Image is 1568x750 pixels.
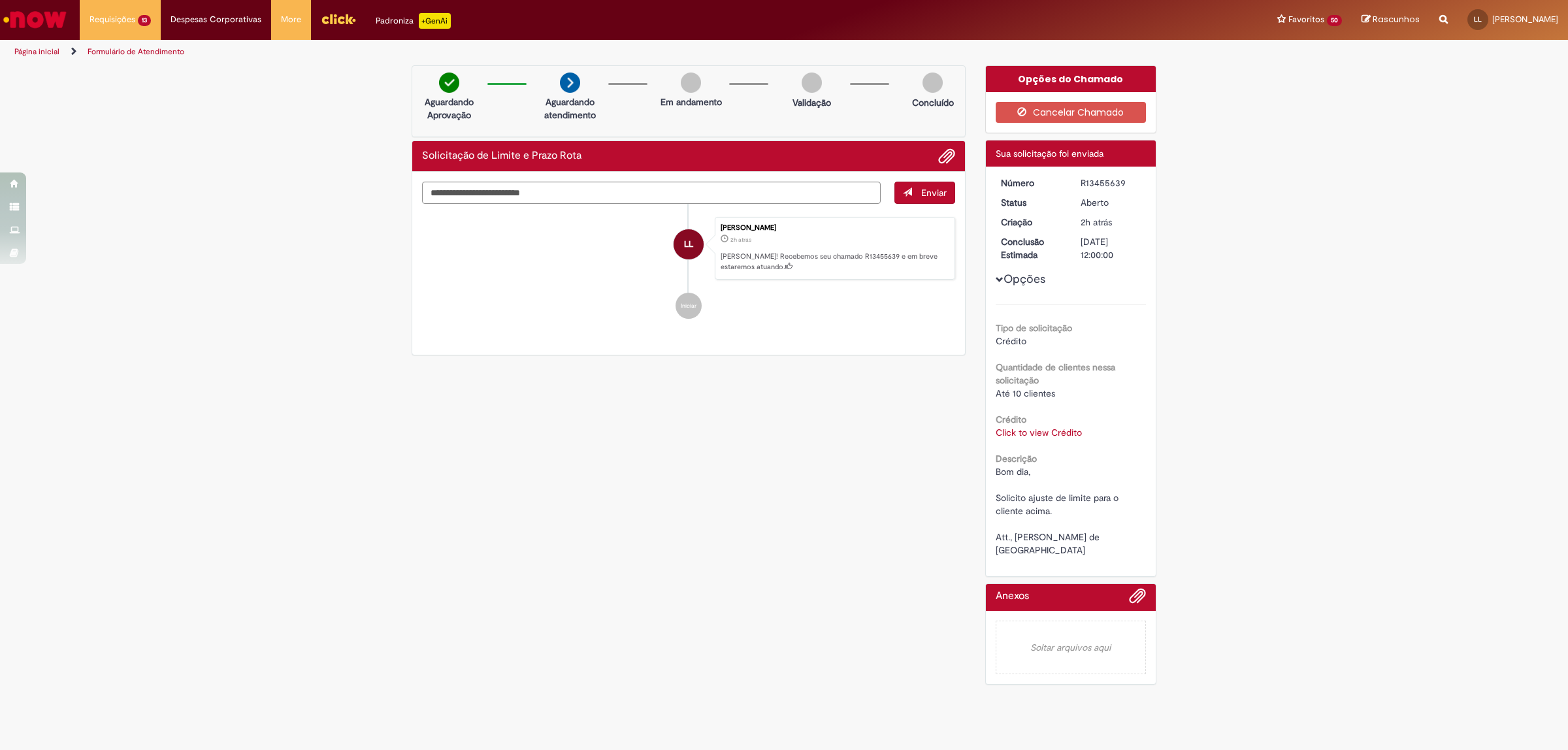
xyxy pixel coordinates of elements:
[138,15,151,26] span: 13
[681,73,701,93] img: img-circle-grey.png
[281,13,301,26] span: More
[1081,216,1141,229] div: 28/08/2025 08:10:46
[721,252,948,272] p: [PERSON_NAME]! Recebemos seu chamado R13455639 e em breve estaremos atuando.
[1288,13,1324,26] span: Favoritos
[14,46,59,57] a: Página inicial
[1081,235,1141,261] div: [DATE] 12:00:00
[923,73,943,93] img: img-circle-grey.png
[996,387,1055,399] span: Até 10 clientes
[938,148,955,165] button: Adicionar anexos
[996,102,1147,123] button: Cancelar Chamado
[996,414,1026,425] b: Crédito
[996,148,1103,159] span: Sua solicitação foi enviada
[921,187,947,199] span: Enviar
[376,13,451,29] div: Padroniza
[321,9,356,29] img: click_logo_yellow_360x200.png
[1,7,69,33] img: ServiceNow
[730,236,751,244] time: 28/08/2025 08:10:46
[802,73,822,93] img: img-circle-grey.png
[986,66,1156,92] div: Opções do Chamado
[419,13,451,29] p: +GenAi
[1362,14,1420,26] a: Rascunhos
[10,40,1036,64] ul: Trilhas de página
[996,361,1115,386] b: Quantidade de clientes nessa solicitação
[1492,14,1558,25] span: [PERSON_NAME]
[996,335,1026,347] span: Crédito
[1129,587,1146,611] button: Adicionar anexos
[90,13,135,26] span: Requisições
[171,13,261,26] span: Despesas Corporativas
[894,182,955,204] button: Enviar
[560,73,580,93] img: arrow-next.png
[1474,15,1482,24] span: LL
[996,591,1029,602] h2: Anexos
[422,204,955,332] ul: Histórico de tíquete
[538,95,602,122] p: Aguardando atendimento
[88,46,184,57] a: Formulário de Atendimento
[439,73,459,93] img: check-circle-green.png
[422,182,881,204] textarea: Digite sua mensagem aqui...
[422,217,955,280] li: Lucas Madeira De Lima
[996,466,1121,556] span: Bom dia, Solicito ajuste de limite para o cliente acima. Att., [PERSON_NAME] de [GEOGRAPHIC_DATA]
[1081,216,1112,228] time: 28/08/2025 08:10:46
[912,96,954,109] p: Concluído
[1373,13,1420,25] span: Rascunhos
[1327,15,1342,26] span: 50
[1081,176,1141,189] div: R13455639
[991,216,1071,229] dt: Criação
[792,96,831,109] p: Validação
[730,236,751,244] span: 2h atrás
[996,621,1147,674] em: Soltar arquivos aqui
[422,150,581,162] h2: Solicitação de Limite e Prazo Rota Histórico de tíquete
[996,453,1037,465] b: Descrição
[996,427,1082,438] a: Click to view Crédito
[1081,216,1112,228] span: 2h atrás
[721,224,948,232] div: [PERSON_NAME]
[991,176,1071,189] dt: Número
[684,229,693,260] span: LL
[991,196,1071,209] dt: Status
[1081,196,1141,209] div: Aberto
[674,229,704,259] div: Lucas Madeira De Lima
[991,235,1071,261] dt: Conclusão Estimada
[996,322,1072,334] b: Tipo de solicitação
[661,95,722,108] p: Em andamento
[417,95,481,122] p: Aguardando Aprovação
